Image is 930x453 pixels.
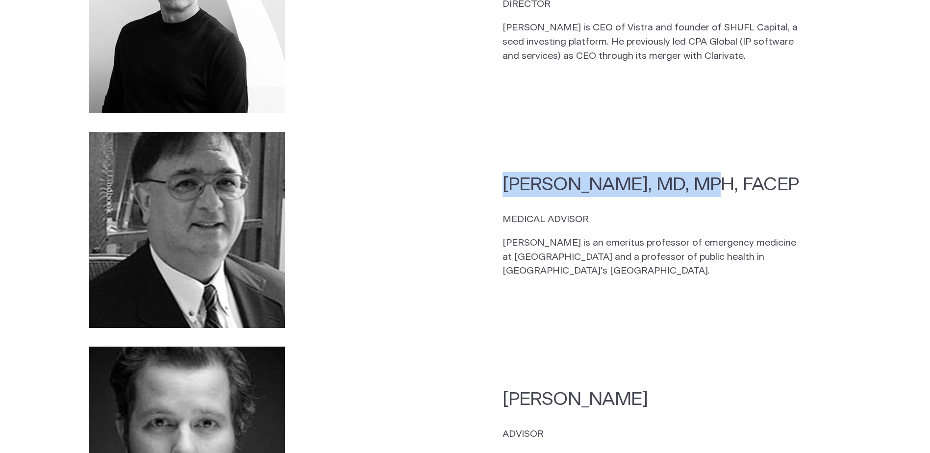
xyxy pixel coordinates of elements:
p: ADVISOR [503,428,804,442]
p: MEDICAL ADVISOR [503,213,804,227]
h2: [PERSON_NAME], MD, MPH, FACEP [503,172,804,197]
h2: [PERSON_NAME] [503,387,804,412]
p: [PERSON_NAME] is CEO of Vistra and founder of SHUFL Capital, a seed investing platform. He previo... [503,21,804,63]
p: [PERSON_NAME] is an emeritus professor of emergency medicine at [GEOGRAPHIC_DATA] and a professor... [503,236,804,278]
